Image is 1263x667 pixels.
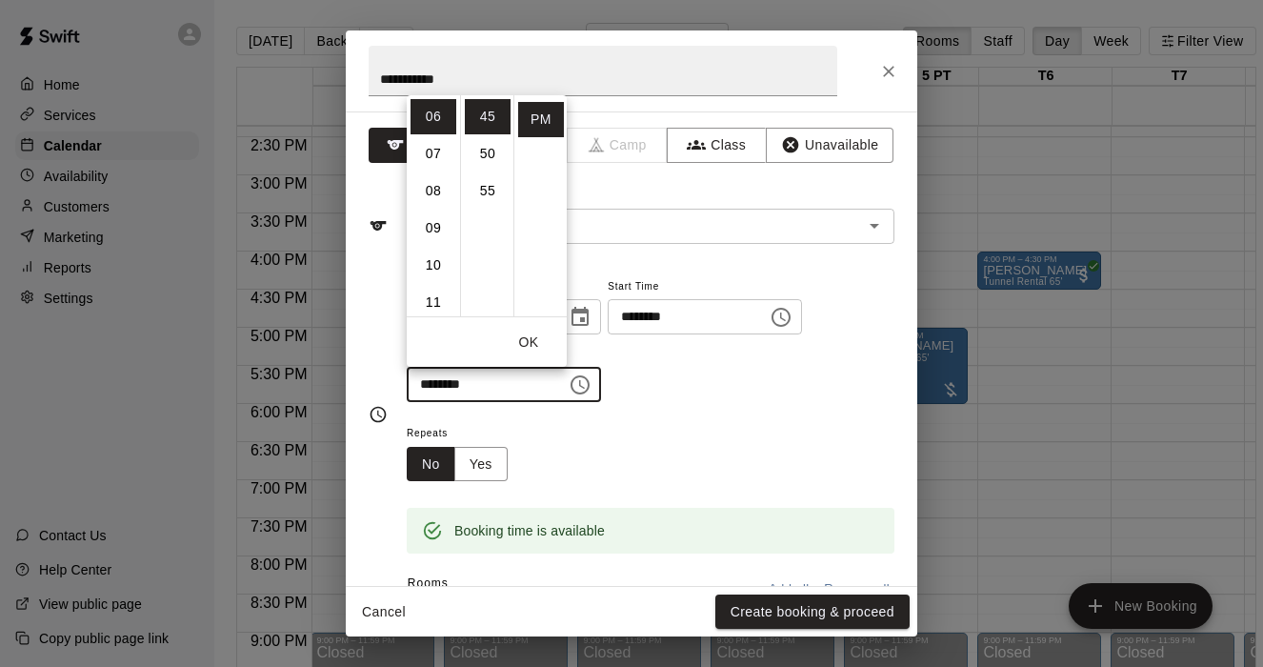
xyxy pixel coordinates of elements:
span: Rooms [408,576,449,590]
ul: Select meridiem [513,95,567,316]
svg: Timing [369,405,388,424]
button: Choose time, selected time is 6:15 PM [762,298,800,336]
li: 45 minutes [465,99,511,134]
li: 9 hours [411,211,456,246]
li: 55 minutes [465,173,511,209]
span: Camps can only be created in the Services page [568,128,668,163]
button: Cancel [353,595,414,630]
span: Repeats [407,421,523,447]
span: Start Time [608,274,802,300]
button: Unavailable [766,128,893,163]
li: 6 hours [411,99,456,134]
button: Yes [454,447,508,482]
button: No [407,447,455,482]
button: Choose time, selected time is 6:45 PM [561,366,599,404]
button: OK [498,325,559,360]
button: Open [861,212,888,239]
div: outlined button group [407,447,508,482]
button: Rental [369,128,469,163]
svg: Service [369,216,388,235]
ul: Select hours [407,95,460,316]
button: Create booking & proceed [715,595,910,630]
ul: Select minutes [460,95,513,316]
li: PM [518,102,564,137]
button: Remove all [819,575,894,604]
button: Close [872,54,906,89]
div: Booking time is available [454,514,605,548]
button: Choose date, selected date is Sep 17, 2025 [561,298,599,336]
button: Add all [758,575,819,604]
li: 8 hours [411,173,456,209]
li: 11 hours [411,285,456,320]
li: 50 minutes [465,136,511,172]
li: 10 hours [411,248,456,283]
button: Class [667,128,767,163]
li: 7 hours [411,136,456,172]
